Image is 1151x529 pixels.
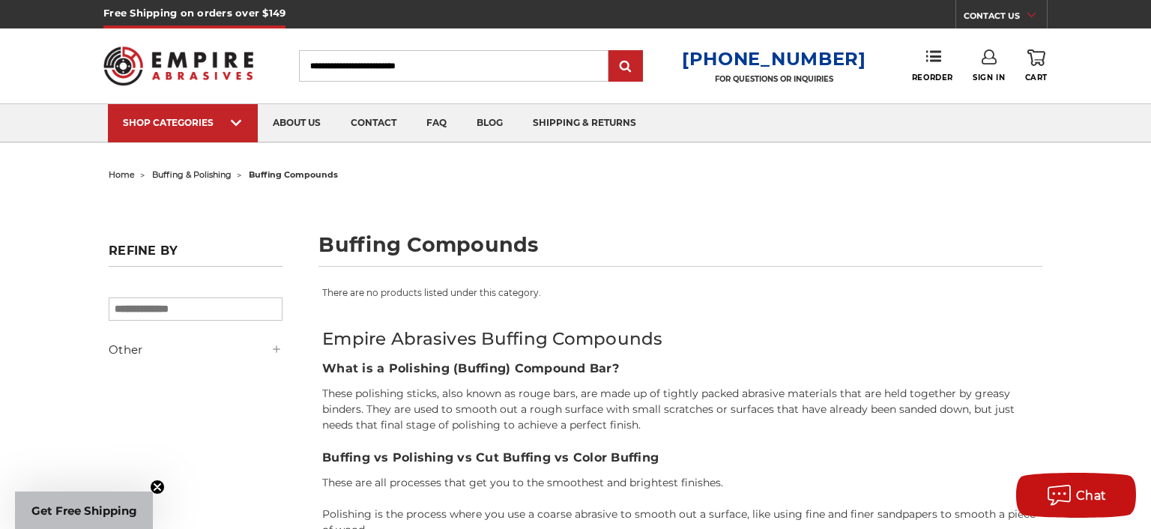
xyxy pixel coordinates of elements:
a: about us [258,104,336,142]
a: blog [462,104,518,142]
h2: Empire Abrasives Buffing Compounds [322,326,1042,352]
img: Empire Abrasives [103,37,253,95]
div: SHOP CATEGORIES [123,117,243,128]
p: These polishing sticks, also known as rouge bars, are made up of tightly packed abrasive material... [322,386,1042,433]
p: These are all processes that get you to the smoothest and brightest finishes. [322,475,1042,491]
h5: Other [109,341,283,359]
div: Get Free ShippingClose teaser [15,492,153,529]
a: [PHONE_NUMBER] [682,48,866,70]
a: Cart [1025,49,1048,82]
button: Close teaser [150,480,165,495]
a: CONTACT US [964,7,1047,28]
p: There are no products listed under this category. [322,286,1042,300]
a: contact [336,104,411,142]
h3: What is a Polishing (Buffing) Compound Bar? [322,360,1042,378]
span: Reorder [912,73,953,82]
span: Get Free Shipping [31,504,137,518]
span: Cart [1025,73,1048,82]
span: Sign In [973,73,1005,82]
a: home [109,169,135,180]
h3: Buffing vs Polishing vs Cut Buffing vs Color Buffing [322,449,1042,467]
span: buffing compounds [249,169,338,180]
h1: buffing compounds [318,235,1042,267]
a: Reorder [912,49,953,82]
a: buffing & polishing [152,169,232,180]
span: Chat [1076,489,1107,503]
p: FOR QUESTIONS OR INQUIRIES [682,74,866,84]
button: Chat [1016,473,1136,518]
input: Submit [611,52,641,82]
h5: Refine by [109,244,283,267]
a: faq [411,104,462,142]
a: shipping & returns [518,104,651,142]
